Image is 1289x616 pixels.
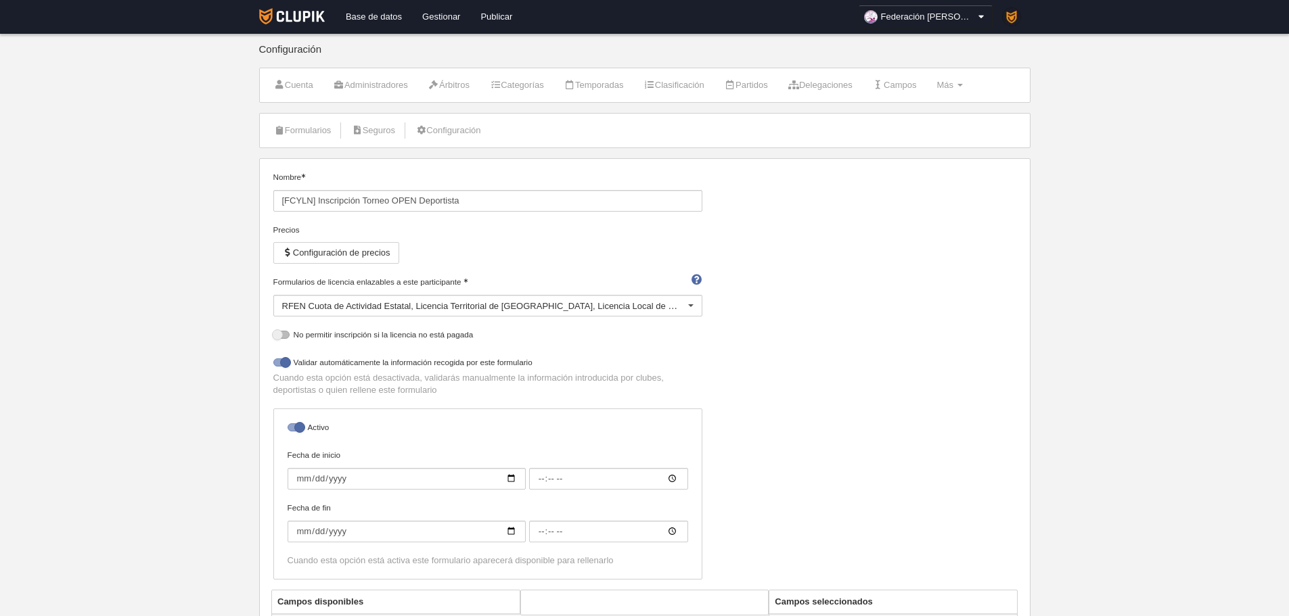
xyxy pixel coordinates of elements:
a: Federación [PERSON_NAME] y León Natación [859,5,993,28]
label: Fecha de fin [288,502,688,542]
span: Más [936,80,953,90]
label: Formularios de licencia enlazables a este participante [273,276,702,288]
div: Cuando esta opción está activa este formulario aparecerá disponible para rellenarlo [288,554,688,567]
a: Delegaciones [781,75,860,95]
div: Configuración [259,44,1031,68]
a: Clasificación [637,75,712,95]
label: Nombre [273,171,702,212]
span: Federación [PERSON_NAME] y León Natación [881,10,976,24]
a: Partidos [717,75,775,95]
input: Fecha de inicio [288,468,526,490]
label: No permitir inscripción si la licencia no está pagada [273,329,702,344]
label: Fecha de inicio [288,449,688,490]
input: Nombre [273,190,702,212]
a: Campos [865,75,924,95]
a: Configuración [408,120,488,141]
a: Temporadas [557,75,631,95]
input: Fecha de inicio [529,468,688,490]
img: Oa5IEdbCP38B.30x30.jpg [864,10,878,24]
label: Validar automáticamente la información recogida por este formulario [273,356,702,372]
a: Administradores [326,75,415,95]
a: Categorías [482,75,551,95]
input: Fecha de fin [529,521,688,542]
a: Cuenta [267,75,321,95]
p: Cuando esta opción está desactivada, validarás manualmente la información introducida por clubes,... [273,372,702,396]
i: Obligatorio [463,279,468,283]
th: Campos disponibles [272,590,779,614]
a: Árbitros [421,75,477,95]
img: Clupik [259,8,325,24]
img: PaK018JKw3ps.30x30.jpg [1003,8,1020,26]
a: Seguros [344,120,403,141]
i: Obligatorio [301,174,305,178]
span: Licencia Local de [GEOGRAPHIC_DATA] [597,300,759,311]
div: Precios [273,224,702,236]
span: Licencia Territorial de [GEOGRAPHIC_DATA] [416,301,593,311]
a: Más [929,75,970,95]
span: RFEN Cuota de Actividad Estatal [282,301,411,311]
th: Campos seleccionados [769,590,1017,614]
input: Fecha de fin [288,521,526,542]
button: Configuración de precios [273,242,399,264]
label: Activo [288,421,688,437]
a: Formularios [267,120,339,141]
